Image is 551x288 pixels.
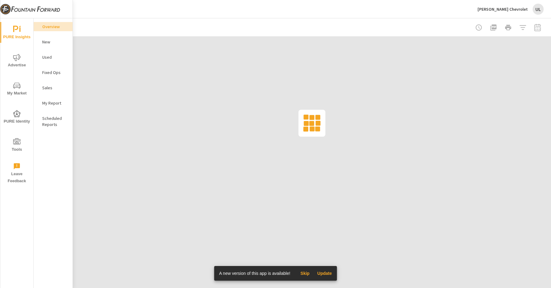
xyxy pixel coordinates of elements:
[2,110,32,125] span: PURE Identity
[2,54,32,69] span: Advertise
[315,268,334,278] button: Update
[42,115,68,127] p: Scheduled Reports
[34,98,73,108] div: My Report
[42,24,68,30] p: Overview
[2,26,32,41] span: PURE Insights
[42,69,68,76] p: Fixed Ops
[34,68,73,77] div: Fixed Ops
[2,163,32,185] span: Leave Feedback
[2,82,32,97] span: My Market
[533,4,544,15] div: UL
[34,22,73,31] div: Overview
[34,37,73,46] div: New
[42,54,68,60] p: Used
[2,138,32,153] span: Tools
[34,83,73,92] div: Sales
[295,268,315,278] button: Skip
[298,271,312,276] span: Skip
[219,271,290,276] span: A new version of this app is available!
[34,53,73,62] div: Used
[0,18,33,187] div: nav menu
[34,114,73,129] div: Scheduled Reports
[317,271,332,276] span: Update
[42,85,68,91] p: Sales
[478,6,528,12] p: [PERSON_NAME] Chevrolet
[42,39,68,45] p: New
[42,100,68,106] p: My Report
